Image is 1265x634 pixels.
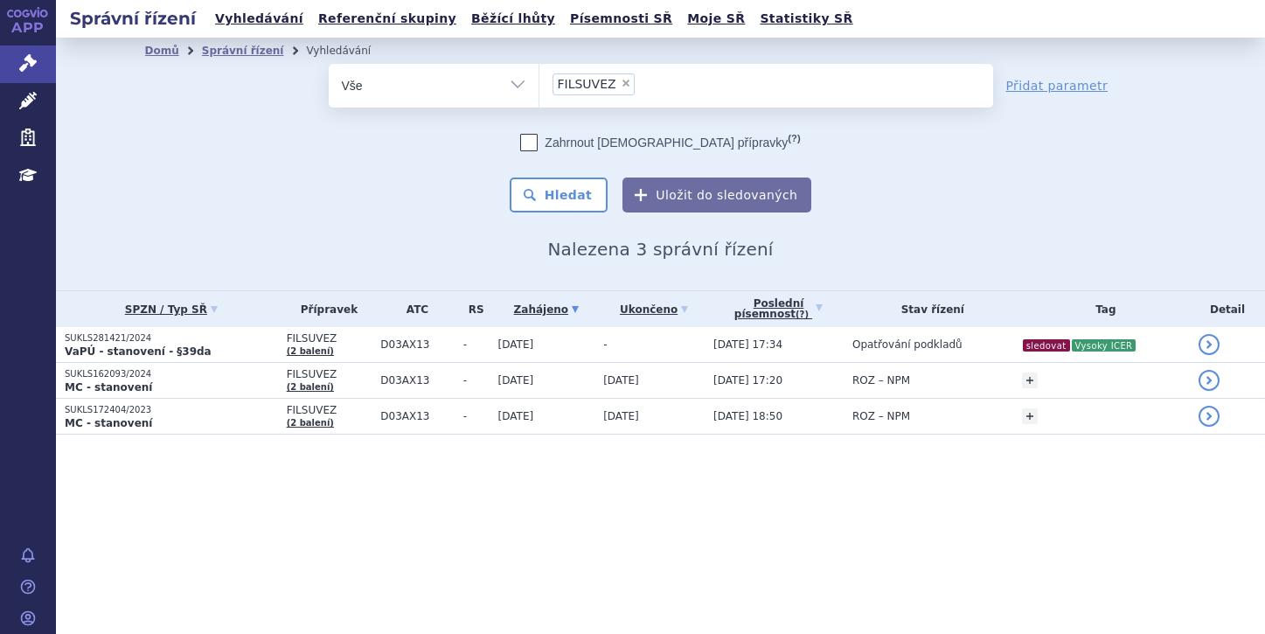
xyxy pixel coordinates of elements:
span: D03AX13 [380,374,455,387]
th: ATC [372,291,455,327]
abbr: (?) [796,310,809,320]
a: Referenční skupiny [313,7,462,31]
span: Opatřování podkladů [852,338,963,351]
li: Vyhledávání [306,38,393,64]
a: Statistiky SŘ [754,7,858,31]
a: + [1022,408,1038,424]
th: Stav řízení [844,291,1013,327]
p: SUKLS172404/2023 [65,404,278,416]
a: + [1022,373,1038,388]
a: Zahájeno [498,297,595,322]
span: [DATE] [498,410,534,422]
span: FILSUVEZ [558,78,616,90]
a: Moje SŘ [682,7,750,31]
span: - [463,410,490,422]
th: Detail [1190,291,1265,327]
p: SUKLS162093/2024 [65,368,278,380]
th: Přípravek [278,291,372,327]
a: detail [1199,334,1220,355]
input: FILSUVEZ [640,73,650,94]
span: FILSUVEZ [287,368,372,380]
span: × [621,78,631,88]
strong: VaPÚ - stanovení - §39da [65,345,212,358]
a: Písemnosti SŘ [565,7,678,31]
span: [DATE] 17:20 [713,374,782,387]
abbr: (?) [788,133,800,144]
a: detail [1199,370,1220,391]
label: Zahrnout [DEMOGRAPHIC_DATA] přípravky [520,134,800,151]
span: FILSUVEZ [287,404,372,416]
a: (2 balení) [287,346,334,356]
a: Vyhledávání [210,7,309,31]
a: (2 balení) [287,382,334,392]
span: [DATE] [498,374,534,387]
span: [DATE] [603,374,639,387]
span: - [603,338,607,351]
a: (2 balení) [287,418,334,428]
span: ROZ – NPM [852,374,910,387]
i: sledovat [1023,339,1070,352]
th: Tag [1013,291,1190,327]
span: [DATE] [498,338,534,351]
a: SPZN / Typ SŘ [65,297,278,322]
a: Domů [145,45,179,57]
a: Ukončeno [603,297,705,322]
span: [DATE] [603,410,639,422]
a: detail [1199,406,1220,427]
p: SUKLS281421/2024 [65,332,278,345]
span: - [463,338,490,351]
span: [DATE] 18:50 [713,410,782,422]
a: Přidat parametr [1006,77,1109,94]
th: RS [455,291,490,327]
span: D03AX13 [380,410,455,422]
span: Nalezena 3 správní řízení [547,239,773,260]
button: Uložit do sledovaných [622,178,811,212]
button: Hledat [510,178,608,212]
span: - [463,374,490,387]
span: ROZ – NPM [852,410,910,422]
strong: MC - stanovení [65,417,152,429]
a: Poslednípísemnost(?) [713,291,844,327]
i: Vysoky ICER [1072,339,1136,352]
h2: Správní řízení [56,6,210,31]
a: Běžící lhůty [466,7,560,31]
strong: MC - stanovení [65,381,152,394]
span: D03AX13 [380,338,455,351]
a: Správní řízení [202,45,284,57]
span: [DATE] 17:34 [713,338,782,351]
span: FILSUVEZ [287,332,372,345]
